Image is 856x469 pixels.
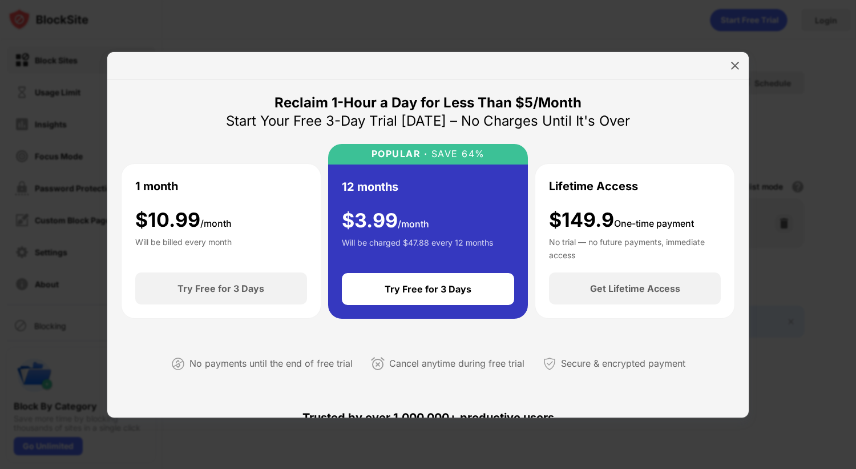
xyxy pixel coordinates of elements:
[135,209,232,232] div: $ 10.99
[342,209,429,233] div: $ 3.99
[177,283,264,294] div: Try Free for 3 Days
[427,149,485,159] div: SAVE 64%
[561,355,685,372] div: Secure & encrypted payment
[135,236,232,259] div: Will be billed every month
[274,94,582,112] div: Reclaim 1-Hour a Day for Less Than $5/Month
[342,178,398,195] div: 12 months
[385,283,471,295] div: Try Free for 3 Days
[200,218,232,229] span: /month
[549,178,638,195] div: Lifetime Access
[389,355,524,372] div: Cancel anytime during free trial
[614,218,694,229] span: One-time payment
[549,236,721,259] div: No trial — no future payments, immediate access
[342,236,493,259] div: Will be charged $47.88 every 12 months
[590,283,680,294] div: Get Lifetime Access
[549,209,694,232] div: $149.9
[372,149,428,159] div: POPULAR ·
[121,390,735,445] div: Trusted by over 1,000,000+ productive users
[543,357,556,371] img: secured-payment
[171,357,185,371] img: not-paying
[226,112,630,130] div: Start Your Free 3-Day Trial [DATE] – No Charges Until It's Over
[135,178,178,195] div: 1 month
[371,357,385,371] img: cancel-anytime
[189,355,353,372] div: No payments until the end of free trial
[398,218,429,230] span: /month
